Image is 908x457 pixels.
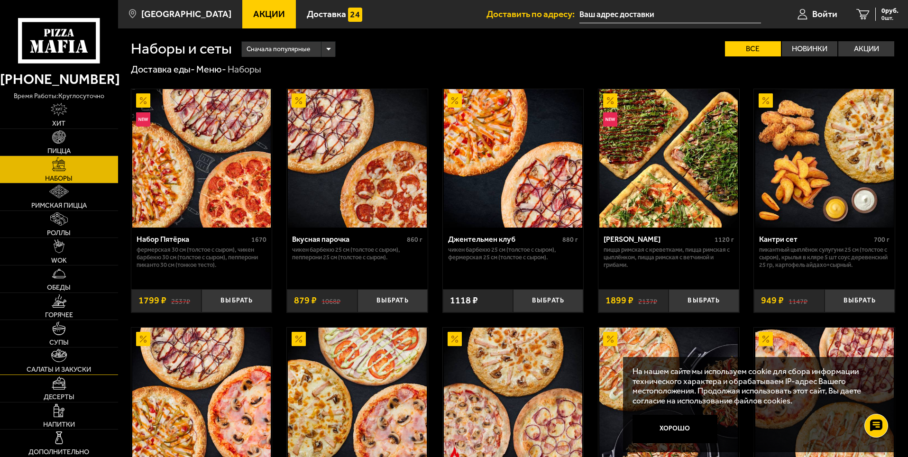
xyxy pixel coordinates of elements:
label: Новинки [782,41,838,56]
img: Акционный [292,93,306,108]
p: Фермерская 30 см (толстое с сыром), Чикен Барбекю 30 см (толстое с сыром), Пепперони Пиканто 30 с... [137,246,267,269]
label: Акции [838,41,894,56]
span: Дополнительно [28,448,89,455]
s: 1147 ₽ [789,296,807,305]
img: Мама Миа [599,89,738,228]
span: 880 г [562,236,578,244]
p: На нашем сайте мы используем cookie для сбора информации технического характера и обрабатываем IP... [633,366,880,406]
p: Чикен Барбекю 25 см (толстое с сыром), Пепперони 25 см (толстое с сыром). [292,246,422,261]
span: 0 руб. [881,8,899,14]
span: Обеды [47,284,71,291]
img: Акционный [603,93,617,108]
img: Новинка [136,112,150,127]
div: Набор Пятёрка [137,235,249,244]
a: АкционныйДжентельмен клуб [443,89,584,228]
a: АкционныйКантри сет [754,89,895,228]
button: Выбрать [513,289,583,312]
img: Акционный [603,332,617,346]
button: Выбрать [825,289,895,312]
div: Кантри сет [759,235,871,244]
h1: Наборы и сеты [131,41,232,56]
span: Сначала популярные [247,40,310,58]
span: 949 ₽ [761,296,784,305]
p: Пицца Римская с креветками, Пицца Римская с цыплёнком, Пицца Римская с ветчиной и грибами. [604,246,734,269]
img: Акционный [136,93,150,108]
span: 1118 ₽ [450,296,478,305]
a: АкционныйВкусная парочка [287,89,428,228]
s: 1068 ₽ [321,296,340,305]
span: [GEOGRAPHIC_DATA] [141,9,231,18]
img: Акционный [448,332,462,346]
button: Выбрать [669,289,739,312]
span: 1799 ₽ [138,296,166,305]
span: Доставка [307,9,346,18]
div: Джентельмен клуб [448,235,560,244]
span: Доставить по адресу: [486,9,579,18]
a: АкционныйНовинкаНабор Пятёрка [131,89,272,228]
img: Акционный [448,93,462,108]
span: Акции [253,9,285,18]
span: Роллы [47,229,71,236]
img: Кантри сет [755,89,894,228]
img: Новинка [603,112,617,127]
span: Супы [49,339,69,346]
button: Выбрать [202,289,272,312]
img: Джентельмен клуб [444,89,582,228]
span: 0 шт. [881,15,899,21]
a: АкционныйНовинкаМама Миа [598,89,739,228]
img: Вкусная парочка [288,89,426,228]
input: Ваш адрес доставки [579,6,761,23]
s: 2537 ₽ [171,296,190,305]
span: 700 г [874,236,890,244]
button: Хорошо [633,415,718,443]
s: 2137 ₽ [638,296,657,305]
div: Наборы [228,64,261,76]
span: Римская пицца [31,202,87,209]
span: Напитки [43,421,75,428]
button: Выбрать [358,289,428,312]
a: Доставка еды- [131,64,195,75]
span: 1670 [251,236,266,244]
img: Акционный [136,332,150,346]
img: Акционный [759,332,773,346]
span: 879 ₽ [294,296,317,305]
img: Акционный [292,332,306,346]
p: Пикантный цыплёнок сулугуни 25 см (толстое с сыром), крылья в кляре 5 шт соус деревенский 25 гр, ... [759,246,890,269]
span: 1899 ₽ [605,296,633,305]
span: Хит [52,120,65,127]
div: Вкусная парочка [292,235,404,244]
span: Салаты и закуски [27,366,91,373]
img: Набор Пятёрка [132,89,271,228]
span: Наборы [45,175,73,182]
img: Акционный [759,93,773,108]
span: Пицца [47,147,71,154]
span: WOK [51,257,67,264]
span: Горячее [45,311,73,318]
label: Все [725,41,781,56]
span: 1120 г [715,236,734,244]
img: 15daf4d41897b9f0e9f617042186c801.svg [348,8,362,22]
div: [PERSON_NAME] [604,235,712,244]
p: Чикен Барбекю 25 см (толстое с сыром), Фермерская 25 см (толстое с сыром). [448,246,578,261]
a: Меню- [196,64,226,75]
span: 860 г [407,236,422,244]
span: Войти [812,9,837,18]
span: Десерты [44,393,74,400]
